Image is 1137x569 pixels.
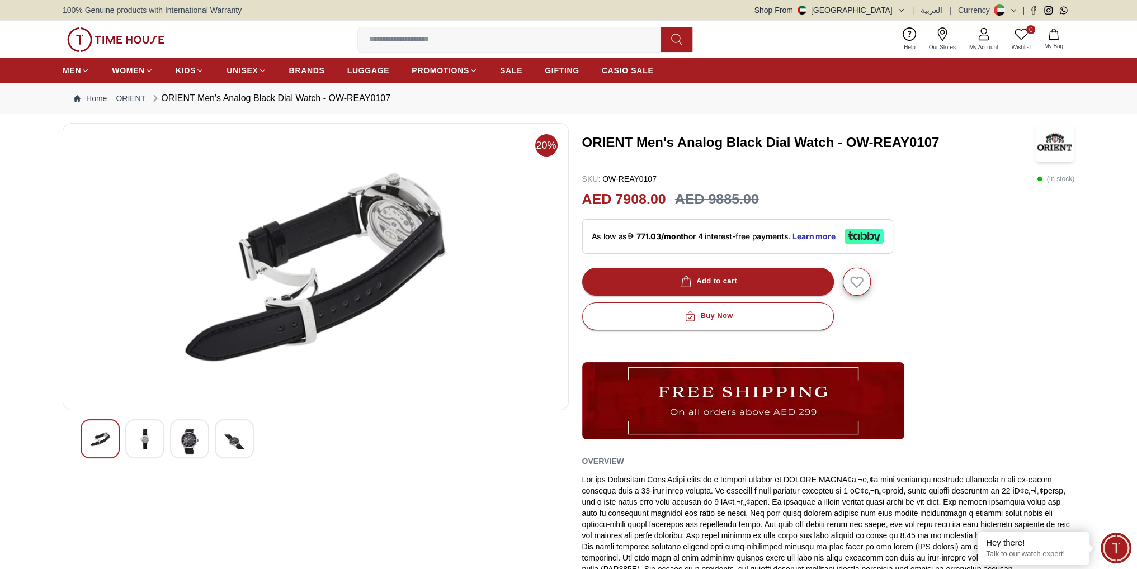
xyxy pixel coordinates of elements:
span: MEN [63,65,81,76]
img: ORIENT Men's Analog Black Dial Watch - OW-REAY0107 [90,429,110,449]
div: Currency [958,4,994,16]
p: ( In stock ) [1037,173,1074,184]
a: ORIENT [116,93,145,104]
span: WOMEN [112,65,145,76]
span: 100% Genuine products with International Warranty [63,4,242,16]
img: ... [67,27,164,52]
span: My Account [965,43,1003,51]
a: Instagram [1044,6,1053,15]
a: KIDS [176,60,204,80]
span: 20% [535,134,558,157]
a: GIFTING [545,60,579,80]
div: Buy Now [682,310,733,323]
img: ORIENT Men's Analog Black Dial Watch - OW-REAY0107 [72,132,559,401]
img: ORIENT Men's Analog Black Dial Watch - OW-REAY0107 [1035,123,1074,162]
a: BRANDS [289,60,325,80]
a: WOMEN [112,60,153,80]
span: PROMOTIONS [412,65,469,76]
h3: AED 9885.00 [675,189,759,210]
h2: AED 7908.00 [582,189,666,210]
div: Chat Widget [1101,533,1131,563]
a: MEN [63,60,89,80]
a: Facebook [1029,6,1037,15]
a: Help [897,25,922,54]
img: ORIENT Men's Analog Black Dial Watch - OW-REAY0107 [224,429,244,454]
img: ORIENT Men's Analog Black Dial Watch - OW-REAY0107 [180,429,200,454]
a: UNISEX [227,60,266,80]
span: CASIO SALE [602,65,654,76]
span: UNISEX [227,65,258,76]
img: United Arab Emirates [798,6,806,15]
a: CASIO SALE [602,60,654,80]
button: Buy Now [582,302,834,330]
span: SALE [500,65,522,76]
div: Add to cart [678,275,737,288]
button: العربية [921,4,942,16]
span: KIDS [176,65,196,76]
span: | [949,4,951,16]
span: LUGGAGE [347,65,390,76]
div: Hey there! [986,537,1081,548]
span: My Bag [1040,42,1068,50]
a: Our Stores [922,25,963,54]
span: | [912,4,914,16]
a: Home [74,93,107,104]
a: 0Wishlist [1005,25,1037,54]
a: SALE [500,60,522,80]
span: Help [899,43,920,51]
h3: ORIENT Men's Analog Black Dial Watch - OW-REAY0107 [582,134,1034,151]
span: BRANDS [289,65,325,76]
span: Wishlist [1007,43,1035,51]
a: LUGGAGE [347,60,390,80]
button: Shop From[GEOGRAPHIC_DATA] [754,4,905,16]
span: GIFTING [545,65,579,76]
button: My Bag [1037,26,1070,53]
nav: Breadcrumb [63,83,1074,114]
span: 0 [1026,25,1035,34]
span: Our Stores [924,43,960,51]
img: ORIENT Men's Analog Black Dial Watch - OW-REAY0107 [135,429,155,449]
p: OW-REAY0107 [582,173,657,184]
span: | [1022,4,1025,16]
span: SKU : [582,174,601,183]
h2: Overview [582,453,624,470]
div: ORIENT Men's Analog Black Dial Watch - OW-REAY0107 [150,92,390,105]
a: Whatsapp [1059,6,1068,15]
p: Talk to our watch expert! [986,549,1081,559]
button: Add to cart [582,268,834,296]
a: PROMOTIONS [412,60,478,80]
img: ... [582,362,904,439]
